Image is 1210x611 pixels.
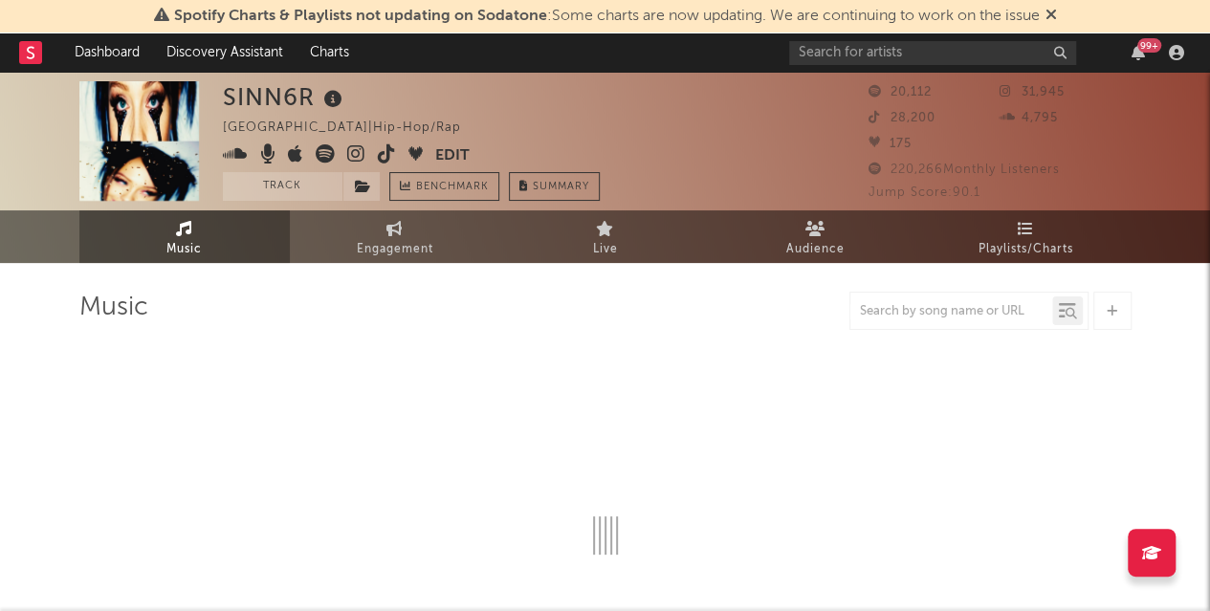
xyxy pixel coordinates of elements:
[1000,112,1058,124] span: 4,795
[223,117,483,140] div: [GEOGRAPHIC_DATA] | Hip-Hop/Rap
[1137,38,1161,53] div: 99 +
[416,176,489,199] span: Benchmark
[297,33,363,72] a: Charts
[850,304,1052,319] input: Search by song name or URL
[357,238,433,261] span: Engagement
[1132,45,1145,60] button: 99+
[223,81,347,113] div: SINN6R
[593,238,618,261] span: Live
[869,138,912,150] span: 175
[435,144,470,168] button: Edit
[79,210,290,263] a: Music
[174,9,547,24] span: Spotify Charts & Playlists not updating on Sodatone
[389,172,499,201] a: Benchmark
[533,182,589,192] span: Summary
[166,238,202,261] span: Music
[1045,9,1057,24] span: Dismiss
[921,210,1132,263] a: Playlists/Charts
[174,9,1040,24] span: : Some charts are now updating. We are continuing to work on the issue
[290,210,500,263] a: Engagement
[789,41,1076,65] input: Search for artists
[500,210,711,263] a: Live
[61,33,153,72] a: Dashboard
[711,210,921,263] a: Audience
[153,33,297,72] a: Discovery Assistant
[1000,86,1065,98] span: 31,945
[786,238,845,261] span: Audience
[869,112,935,124] span: 28,200
[869,164,1060,176] span: 220,266 Monthly Listeners
[979,238,1073,261] span: Playlists/Charts
[223,172,342,201] button: Track
[869,186,980,199] span: Jump Score: 90.1
[869,86,932,98] span: 20,112
[509,172,600,201] button: Summary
